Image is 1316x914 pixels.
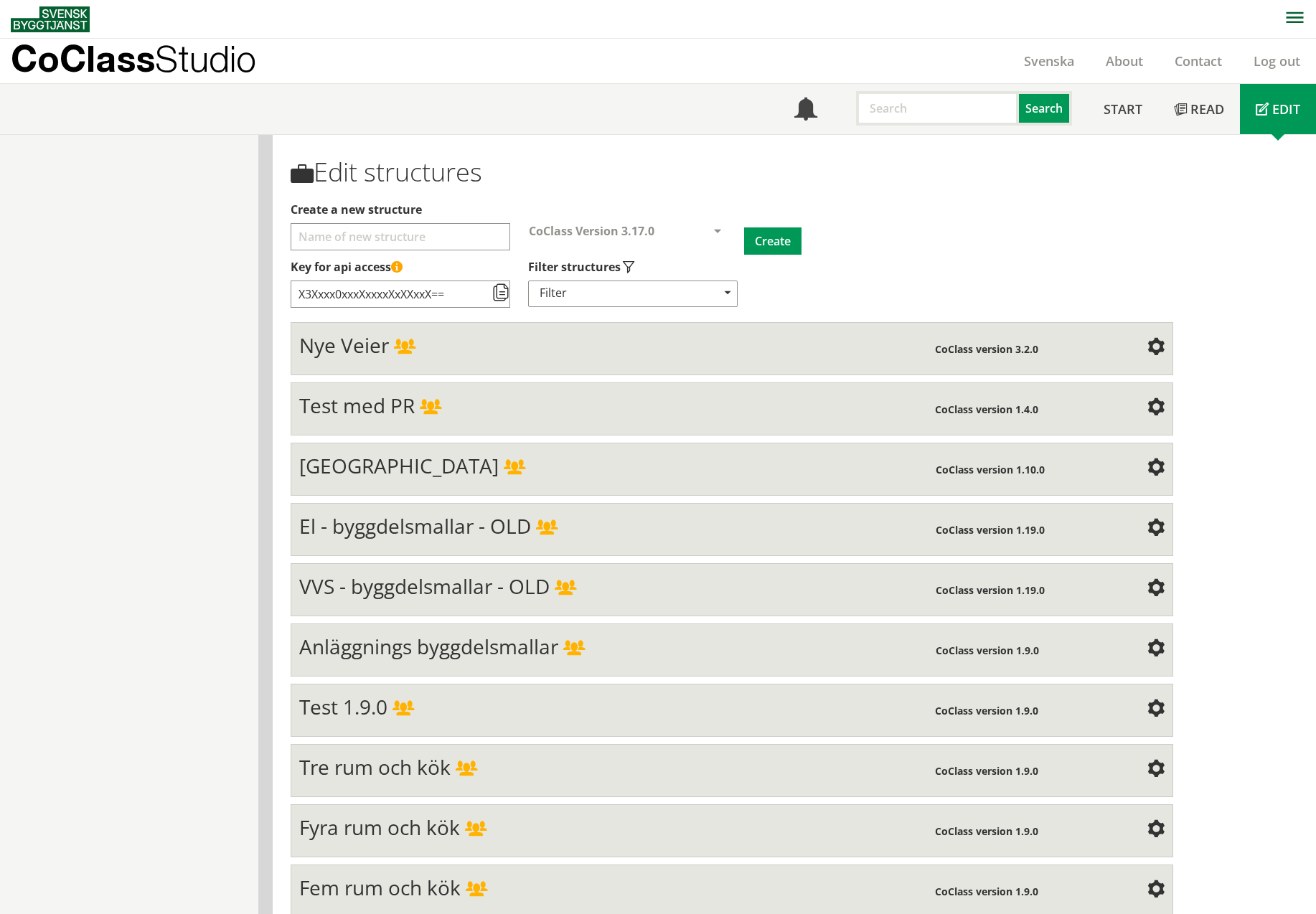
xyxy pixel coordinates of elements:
button: Create [744,227,802,255]
span: CoClass version 1.10.0 [936,463,1045,476]
span: Anläggnings byggdelsmallar [299,633,558,660]
span: CoClass version 1.9.0 [935,704,1038,717]
input: Key to access structure via API (requires API subscription) [291,281,510,308]
label: Key to access structure via API (requires API subscription) [291,259,1172,275]
a: Edit [1240,84,1316,134]
input: Choose a name for creating a new structure Choose structures types to show in your structures list [291,223,510,250]
label: Choose structures types to show in your structures list [528,259,736,275]
span: Shared structure [466,882,487,898]
span: Fem rum och kök [299,874,461,901]
span: Test 1.9.0 [299,693,387,720]
a: Log out [1238,52,1316,70]
span: CoClass version 1.9.0 [935,824,1038,838]
span: Tre rum och kök [299,753,451,781]
span: Settings [1147,701,1165,718]
span: CoClass version 1.9.0 [935,885,1038,898]
span: Shared structure [456,762,477,778]
span: Settings [1147,339,1165,357]
a: About [1090,52,1159,70]
div: Filter [528,281,738,307]
span: Shared structure [504,461,525,476]
span: Start [1104,100,1142,118]
span: El - byggdelsmallar - OLD [299,512,531,540]
span: Settings [1147,520,1165,537]
a: Svenska [1008,52,1090,70]
a: CoClassStudio [11,39,287,83]
span: Settings [1147,821,1165,839]
span: Settings [1147,761,1165,778]
a: Contact [1159,52,1238,70]
span: Studio [155,37,256,80]
span: CoClass version 1.4.0 [935,402,1038,416]
span: CoClass version 1.19.0 [936,583,1045,597]
h1: Edit structures [291,157,1172,187]
span: [GEOGRAPHIC_DATA] [299,452,499,479]
img: Svensk Byggtjänst [11,6,90,32]
span: CoClass version 1.9.0 [936,644,1039,657]
span: Read [1190,100,1224,118]
span: CoClass version 1.19.0 [936,523,1045,537]
span: Notifications [794,99,817,122]
input: Search [856,91,1019,126]
span: Settings [1147,882,1165,899]
span: Settings [1147,460,1165,477]
span: CoClass version 3.2.0 [935,342,1038,356]
span: Shared structure [394,340,415,356]
span: Shared structure [420,400,441,416]
a: Start [1088,84,1158,134]
span: Settings [1147,400,1165,417]
p: CoClass [11,50,256,67]
a: Read [1158,84,1240,134]
span: VVS - byggdelsmallar - OLD [299,573,550,600]
span: Settings [1147,580,1165,598]
span: Nye Veier [299,331,389,359]
span: Shared structure [555,581,576,597]
span: Shared structure [465,822,487,838]
button: Search [1019,91,1072,126]
span: Copy [492,285,509,302]
span: Shared structure [393,702,414,717]
span: Shared structure [536,521,558,537]
span: Settings [1147,641,1165,658]
span: Shared structure [563,641,585,657]
div: Choose CoClass version to create a new structure [517,223,744,259]
span: Edit [1272,100,1300,118]
span: CoClass version 1.9.0 [935,764,1038,778]
span: Test med PR [299,392,415,419]
span: CoClass Version 3.17.0 [529,223,654,239]
label: Choose a name for creating a new structure [291,202,1172,217]
span: Fyra rum och kök [299,814,460,841]
span: This API key allows access to all structures created by you or shared with you. Make sure to keep... [391,262,403,273]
